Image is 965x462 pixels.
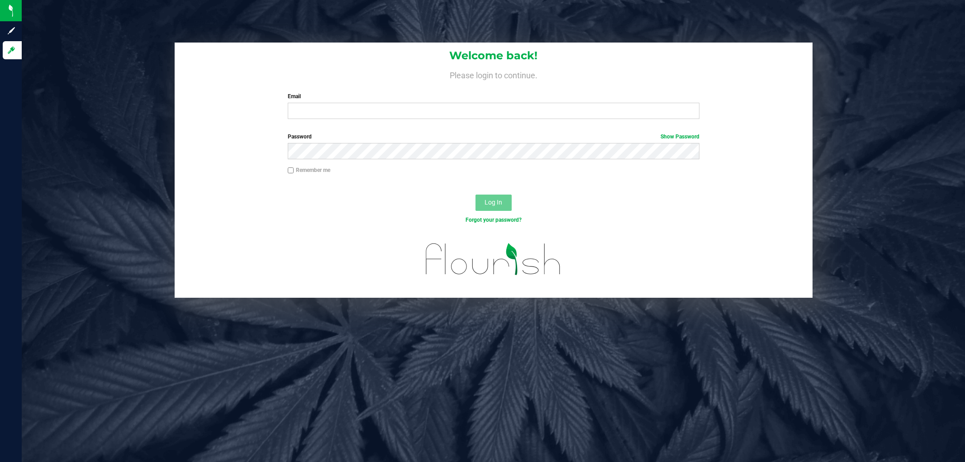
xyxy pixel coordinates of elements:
[288,167,294,174] input: Remember me
[485,199,502,206] span: Log In
[288,166,330,174] label: Remember me
[288,92,699,100] label: Email
[466,217,522,223] a: Forgot your password?
[288,133,312,140] span: Password
[661,133,699,140] a: Show Password
[175,50,813,62] h1: Welcome back!
[7,26,16,35] inline-svg: Sign up
[7,46,16,55] inline-svg: Log in
[414,233,573,285] img: flourish_logo.svg
[475,195,512,211] button: Log In
[175,69,813,80] h4: Please login to continue.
